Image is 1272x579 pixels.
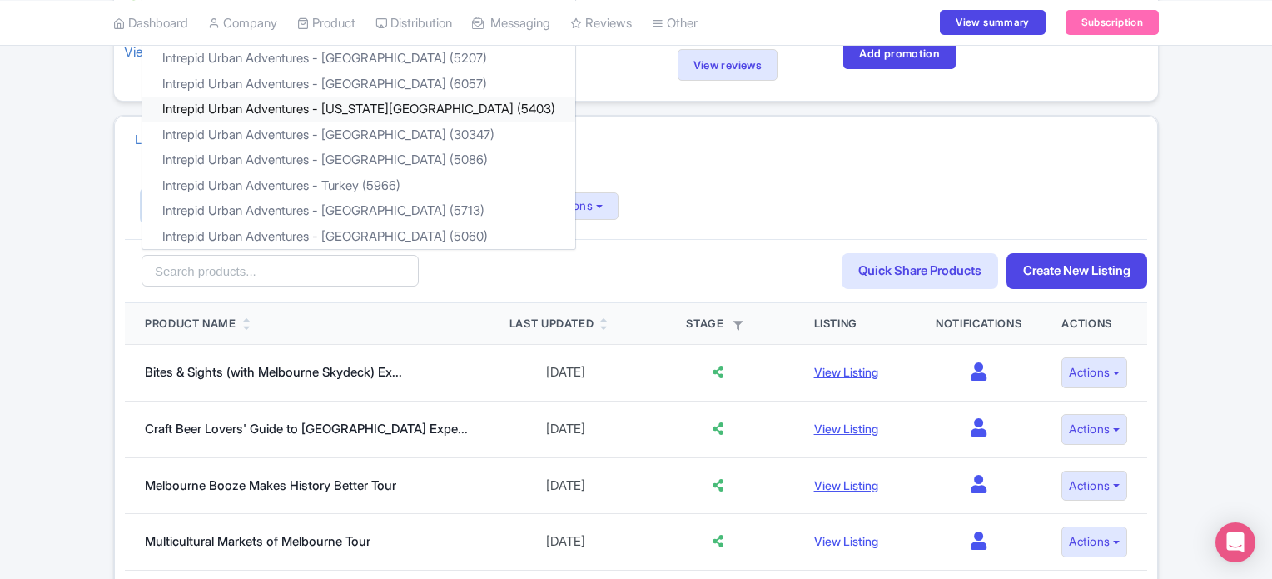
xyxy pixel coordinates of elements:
button: Actions [1061,357,1127,388]
button: Actions [1061,527,1127,557]
td: [DATE] [489,401,642,457]
a: Intrepid Urban Adventures - [US_STATE][GEOGRAPHIC_DATA] (5403) [142,97,575,122]
a: Bites & Sights (with Melbourne Skydeck) Ex... [145,364,402,380]
a: Create New Listing [1006,253,1147,289]
a: Add promotion [843,37,956,69]
a: Intrepid Urban Adventures - [GEOGRAPHIC_DATA] (30347) [142,122,575,148]
a: Listings [135,117,176,163]
a: Subscription [1066,10,1159,35]
a: Intrepid Urban Adventures - [GEOGRAPHIC_DATA] (5207) [142,46,575,72]
a: Craft Beer Lovers' Guide to [GEOGRAPHIC_DATA] Expe... [145,421,468,437]
a: View Listing [814,534,878,548]
a: Intrepid Urban Adventures - [GEOGRAPHIC_DATA] (5713) [142,198,575,224]
i: Filter by stage [733,321,743,330]
div: Last Updated [509,316,594,332]
button: Actions [1061,471,1127,502]
div: Stage [662,316,774,332]
a: Intrepid Urban Adventures - Turkey (5966) [142,173,575,199]
h4: Viator Connections: [142,163,1130,180]
a: View Listing [814,365,878,379]
td: [DATE] [489,457,642,514]
a: Multicultural Markets of Melbourne Tour [145,533,370,549]
a: Intrepid Urban Adventures - [GEOGRAPHIC_DATA] (5060) [142,224,575,250]
a: View reviews [678,49,778,81]
a: View Listing [814,478,878,492]
a: Intrepid Urban Adventures - [GEOGRAPHIC_DATA] (6057) [142,72,575,97]
th: Notifications [916,303,1041,345]
a: Melbourne Booze Makes History Better Tour [145,477,396,493]
td: [DATE] [489,345,642,402]
th: Actions [1041,303,1147,345]
a: View Listing [814,422,878,436]
div: Product Name [145,316,236,332]
div: Open Intercom Messenger [1215,522,1255,562]
a: View summary [940,10,1045,35]
a: Intrepid Urban Adventures - [GEOGRAPHIC_DATA] (5086) [142,147,575,173]
a: Quick Share Products [842,253,998,289]
input: Search products... [142,255,419,287]
th: Listing [794,303,916,345]
button: Actions [1061,414,1127,445]
td: [DATE] [489,514,642,571]
button: Actions [536,192,619,220]
a: View all (1) [121,40,188,63]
